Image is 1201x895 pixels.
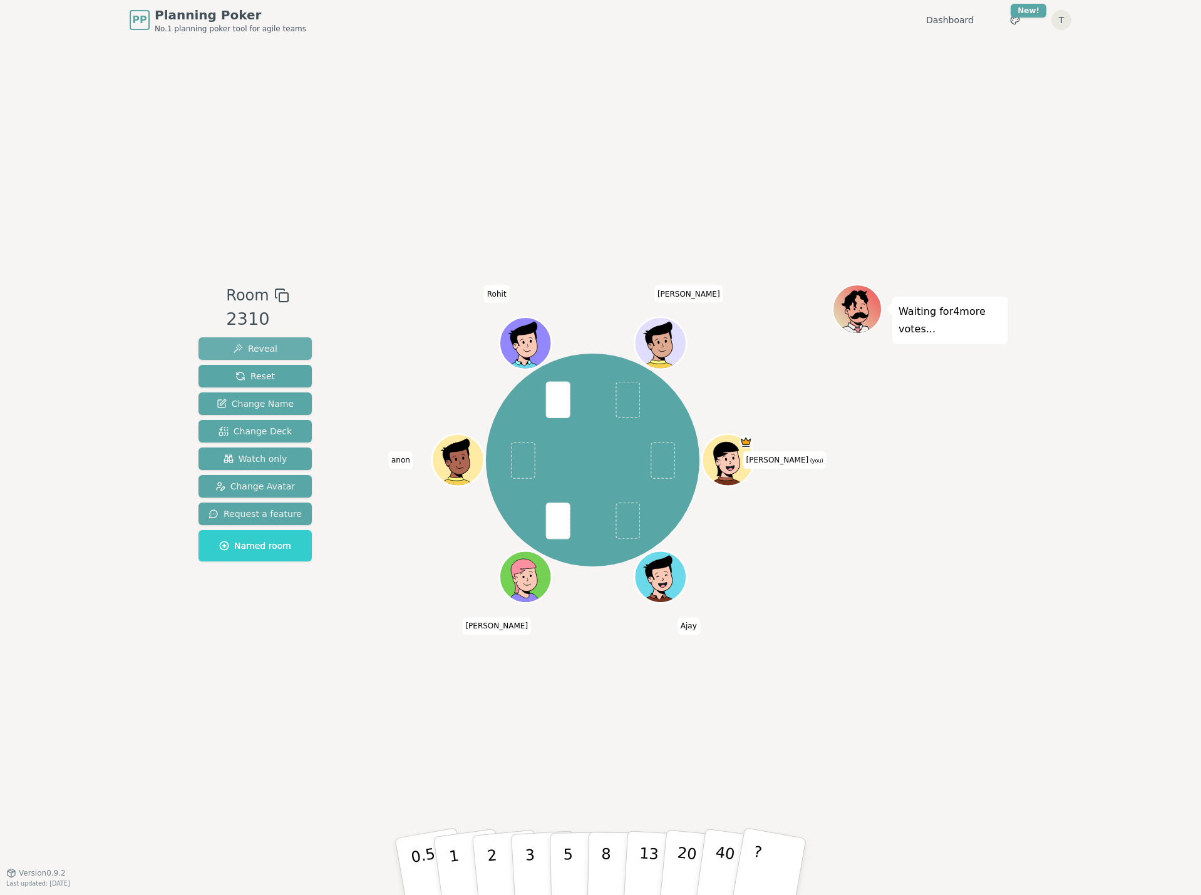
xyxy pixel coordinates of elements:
[6,880,70,887] span: Last updated: [DATE]
[219,540,291,552] span: Named room
[6,868,66,878] button: Version0.9.2
[226,307,289,332] div: 2310
[198,530,312,561] button: Named room
[198,475,312,498] button: Change Avatar
[654,285,723,303] span: Click to change your name
[226,284,269,307] span: Room
[19,868,66,878] span: Version 0.9.2
[678,618,700,635] span: Click to change your name
[198,337,312,360] button: Reveal
[235,370,275,382] span: Reset
[155,6,306,24] span: Planning Poker
[739,436,752,449] span: Tejal is the host
[808,458,823,464] span: (you)
[198,392,312,415] button: Change Name
[217,397,294,410] span: Change Name
[484,285,510,303] span: Click to change your name
[198,503,312,525] button: Request a feature
[388,451,413,469] span: Click to change your name
[198,420,312,442] button: Change Deck
[224,453,287,465] span: Watch only
[462,618,531,635] span: Click to change your name
[215,480,296,493] span: Change Avatar
[233,342,277,355] span: Reveal
[209,508,302,520] span: Request a feature
[1004,9,1026,31] button: New!
[130,6,306,34] a: PPPlanning PokerNo.1 planning poker tool for agile teams
[1051,10,1071,30] button: T
[899,303,1001,338] p: Waiting for 4 more votes...
[743,451,826,469] span: Click to change your name
[155,24,306,34] span: No.1 planning poker tool for agile teams
[926,14,974,26] a: Dashboard
[132,13,147,28] span: PP
[219,425,292,437] span: Change Deck
[198,447,312,470] button: Watch only
[703,436,752,484] button: Click to change your avatar
[198,365,312,387] button: Reset
[1011,4,1046,18] div: New!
